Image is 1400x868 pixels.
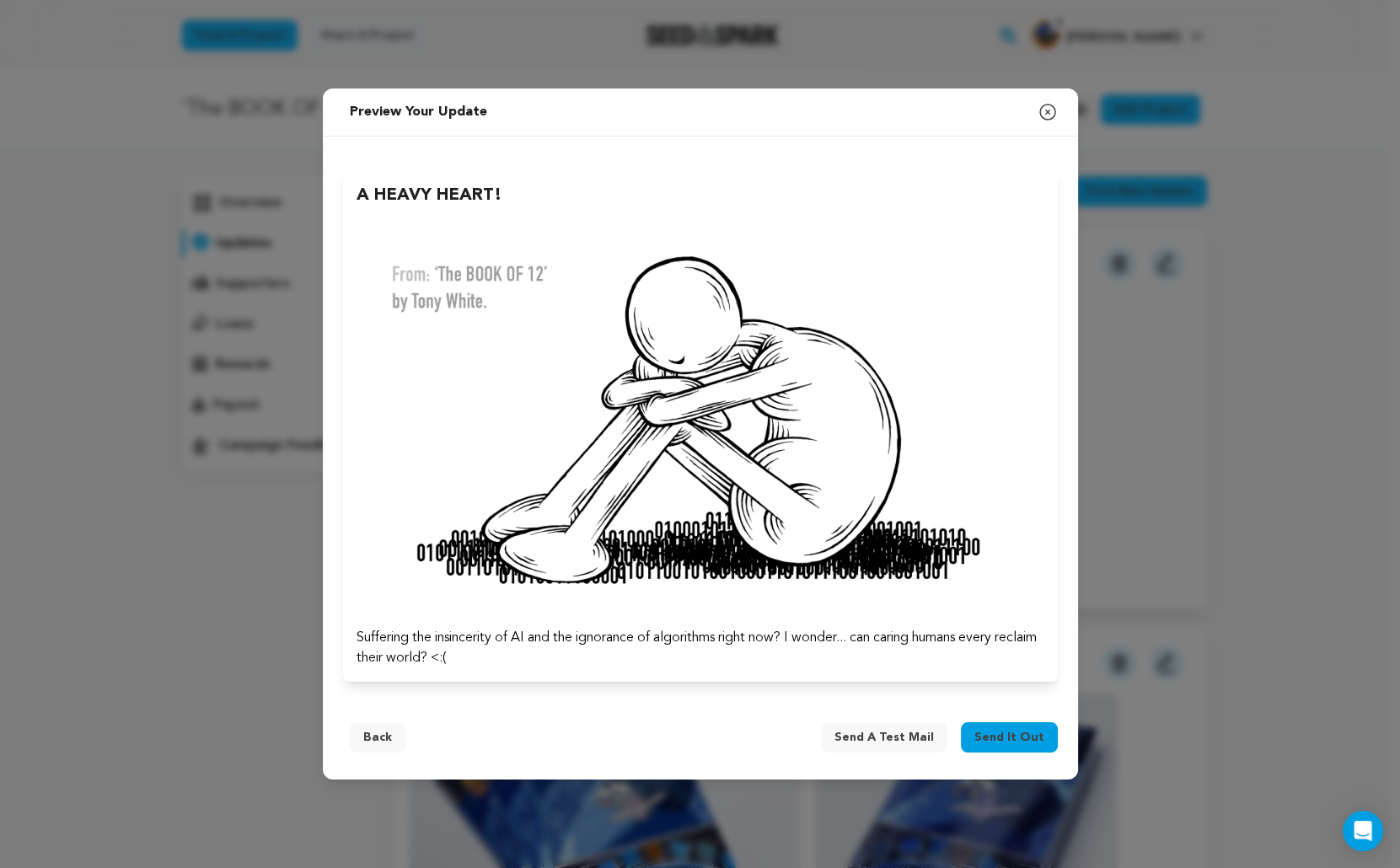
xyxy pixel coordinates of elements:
[1343,811,1383,851] div: Open Intercom Messenger
[974,729,1044,746] span: Send it out
[821,722,947,753] button: Send a test mail
[357,628,1044,668] p: Suffering the insincerity of AI and the ignorance of algorithms right now? I wonder... can caring...
[350,722,405,753] button: Back
[961,722,1058,753] button: Send it out
[834,729,934,746] span: Send a test mail
[343,95,494,129] h2: Preview your update
[357,184,1044,207] h2: A HEAVY HEART!
[357,221,1044,608] img: 1758574188-ALGORITHM%20SAD.jpg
